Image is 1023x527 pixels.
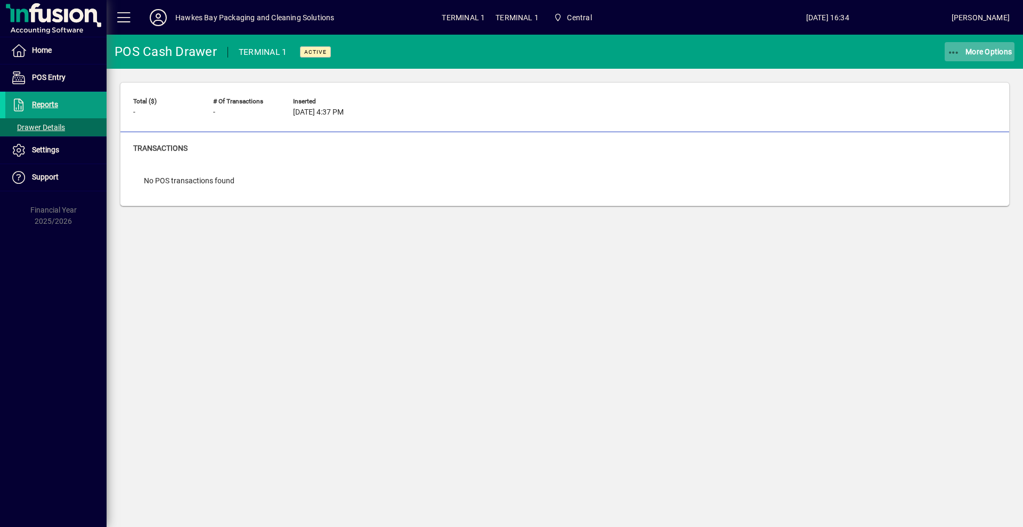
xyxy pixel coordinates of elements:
[293,98,357,105] span: Inserted
[549,8,596,27] span: Central
[213,98,277,105] span: # of Transactions
[133,165,245,197] div: No POS transactions found
[304,48,327,55] span: Active
[945,42,1015,61] button: More Options
[239,44,287,61] div: TERMINAL 1
[952,9,1010,26] div: [PERSON_NAME]
[213,108,215,117] span: -
[141,8,175,27] button: Profile
[5,164,107,191] a: Support
[442,9,485,26] span: TERMINAL 1
[133,108,135,117] span: -
[32,100,58,109] span: Reports
[496,9,539,26] span: TERMINAL 1
[32,46,52,54] span: Home
[947,47,1012,56] span: More Options
[5,137,107,164] a: Settings
[32,73,66,82] span: POS Entry
[5,37,107,64] a: Home
[32,173,59,181] span: Support
[293,108,344,117] span: [DATE] 4:37 PM
[5,118,107,136] a: Drawer Details
[567,9,591,26] span: Central
[175,9,335,26] div: Hawkes Bay Packaging and Cleaning Solutions
[133,144,188,152] span: Transactions
[133,98,197,105] span: Total ($)
[704,9,952,26] span: [DATE] 16:34
[11,123,65,132] span: Drawer Details
[32,145,59,154] span: Settings
[115,43,217,60] div: POS Cash Drawer
[5,64,107,91] a: POS Entry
